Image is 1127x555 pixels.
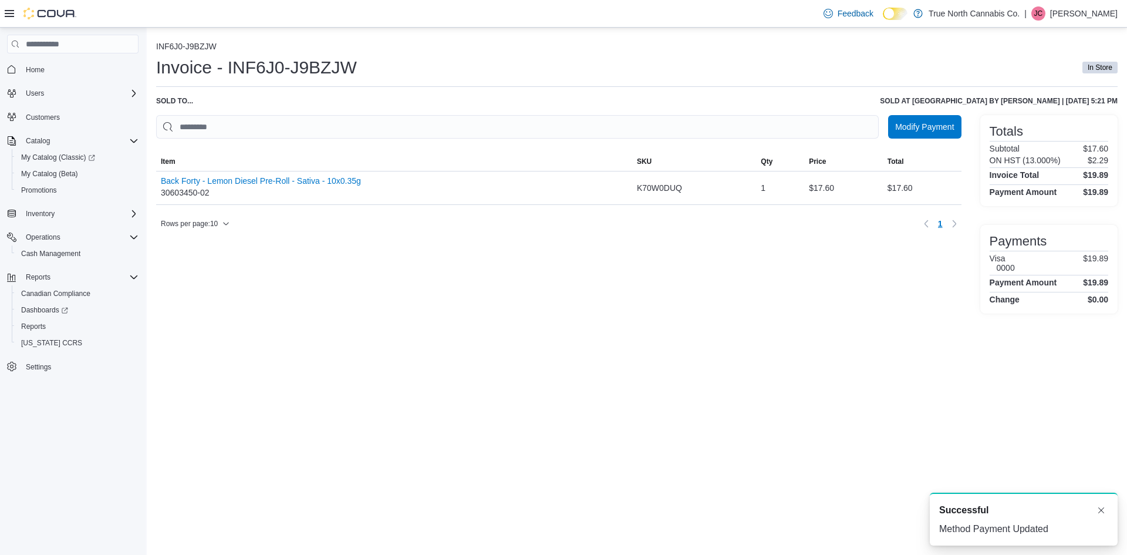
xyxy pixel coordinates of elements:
[21,134,139,148] span: Catalog
[990,187,1057,197] h4: Payment Amount
[1083,278,1108,287] h4: $19.89
[12,245,143,262] button: Cash Management
[161,219,218,228] span: Rows per page : 10
[1088,156,1108,165] p: $2.29
[21,207,139,221] span: Inventory
[16,183,139,197] span: Promotions
[990,234,1047,248] h3: Payments
[1094,503,1108,517] button: Dismiss toast
[880,96,1118,106] h6: Sold at [GEOGRAPHIC_DATA] by [PERSON_NAME] | [DATE] 5:21 PM
[21,62,139,76] span: Home
[990,295,1020,304] h4: Change
[939,503,1108,517] div: Notification
[21,63,49,77] a: Home
[1082,62,1118,73] span: In Store
[12,335,143,351] button: [US_STATE] CCRS
[21,270,139,284] span: Reports
[919,217,933,231] button: Previous page
[938,218,943,230] span: 1
[16,319,139,334] span: Reports
[156,56,357,79] h1: Invoice - INF6J0-J9BZJW
[1034,6,1043,21] span: JC
[16,167,83,181] a: My Catalog (Beta)
[838,8,873,19] span: Feedback
[26,65,45,75] span: Home
[26,362,51,372] span: Settings
[1083,254,1108,273] p: $19.89
[1024,6,1027,21] p: |
[895,121,954,133] span: Modify Payment
[12,182,143,199] button: Promotions
[637,157,652,166] span: SKU
[2,60,143,78] button: Home
[804,152,883,171] button: Price
[21,230,65,244] button: Operations
[2,269,143,285] button: Reports
[2,206,143,222] button: Inventory
[21,322,46,331] span: Reports
[756,176,804,200] div: 1
[156,217,234,231] button: Rows per page:10
[21,305,68,315] span: Dashboards
[1083,144,1108,153] p: $17.60
[990,144,1020,153] h6: Subtotal
[12,302,143,318] a: Dashboards
[21,86,49,100] button: Users
[2,229,143,245] button: Operations
[26,273,50,282] span: Reports
[2,133,143,149] button: Catalog
[12,149,143,166] a: My Catalog (Classic)
[26,209,55,218] span: Inventory
[1050,6,1118,21] p: [PERSON_NAME]
[2,85,143,102] button: Users
[933,214,947,233] ul: Pagination for table: MemoryTable from EuiInMemoryTable
[990,254,1015,263] h6: Visa
[21,110,139,125] span: Customers
[990,278,1057,287] h4: Payment Amount
[16,183,62,197] a: Promotions
[16,336,139,350] span: Washington CCRS
[21,289,90,298] span: Canadian Compliance
[21,153,95,162] span: My Catalog (Classic)
[12,318,143,335] button: Reports
[990,125,1023,139] h3: Totals
[16,287,95,301] a: Canadian Compliance
[883,176,961,200] div: $17.60
[939,522,1108,536] div: Method Payment Updated
[21,230,139,244] span: Operations
[919,214,961,233] nav: Pagination for table: MemoryTable from EuiInMemoryTable
[16,150,100,164] a: My Catalog (Classic)
[756,152,804,171] button: Qty
[939,503,988,517] span: Successful
[7,56,139,406] nav: Complex example
[809,157,826,166] span: Price
[21,270,55,284] button: Reports
[16,167,139,181] span: My Catalog (Beta)
[883,152,961,171] button: Total
[1083,187,1108,197] h4: $19.89
[21,86,139,100] span: Users
[16,319,50,334] a: Reports
[888,115,961,139] button: Modify Payment
[16,150,139,164] span: My Catalog (Classic)
[997,263,1015,273] h6: 0000
[761,157,772,166] span: Qty
[21,186,57,195] span: Promotions
[1083,170,1108,180] h4: $19.89
[632,152,756,171] button: SKU
[21,207,59,221] button: Inventory
[26,89,44,98] span: Users
[156,42,1118,53] nav: An example of EuiBreadcrumbs
[21,360,56,374] a: Settings
[947,217,961,231] button: Next page
[26,136,50,146] span: Catalog
[21,134,55,148] button: Catalog
[888,157,904,166] span: Total
[16,303,73,317] a: Dashboards
[21,359,139,374] span: Settings
[883,8,907,20] input: Dark Mode
[1088,62,1112,73] span: In Store
[12,285,143,302] button: Canadian Compliance
[16,247,85,261] a: Cash Management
